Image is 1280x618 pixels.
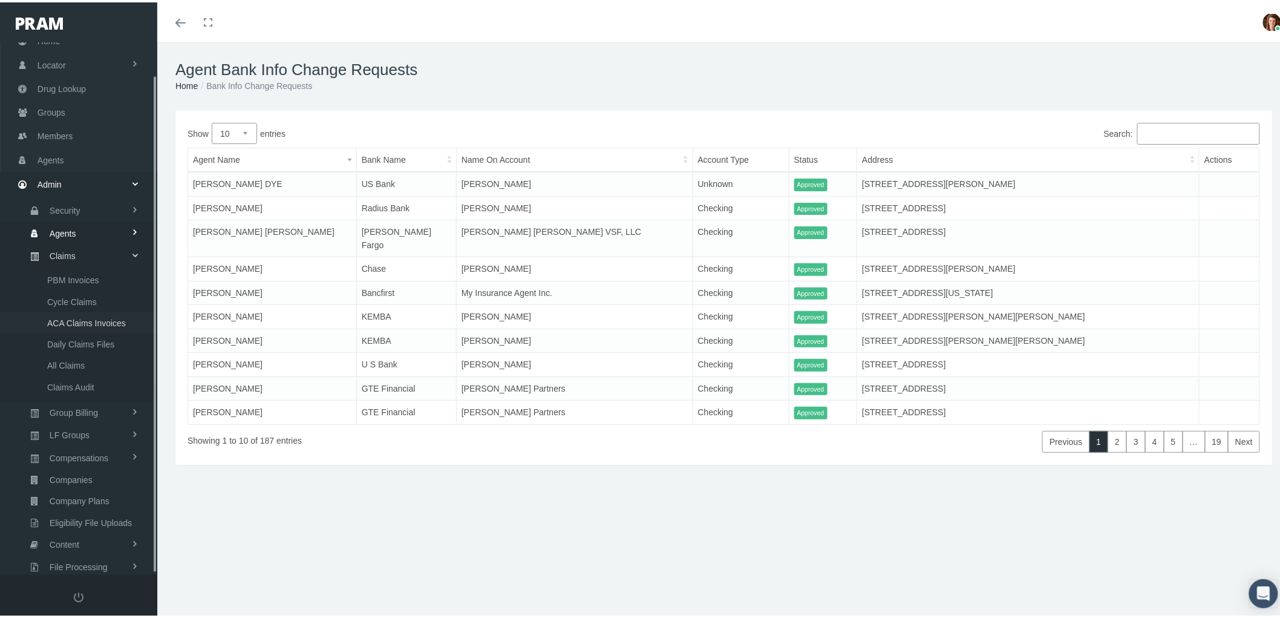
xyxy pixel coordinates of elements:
td: [PERSON_NAME] Fargo [356,218,456,255]
label: Search: [724,120,1261,142]
td: [PERSON_NAME] [456,255,693,279]
label: Show entries [188,120,724,142]
td: [PERSON_NAME] [188,278,357,303]
td: [PERSON_NAME] [188,303,357,327]
td: Checking [693,278,789,303]
a: 1 [1089,429,1109,450]
td: [PERSON_NAME] [188,374,357,398]
li: Bank Info Change Requests [198,77,312,90]
td: [PERSON_NAME] [188,194,357,218]
td: [PERSON_NAME] [188,398,357,422]
span: Approved [794,309,828,321]
th: Account Type [693,146,789,170]
td: Checking [693,218,789,255]
span: Approved [794,176,828,189]
span: Security [50,198,80,219]
a: … [1183,429,1206,450]
td: [PERSON_NAME] [456,169,693,194]
td: [PERSON_NAME] [PERSON_NAME] [188,218,357,255]
span: Claims [50,243,76,264]
td: [STREET_ADDRESS][US_STATE] [857,278,1200,303]
th: Agent Name: activate to sort column ascending [188,146,357,170]
span: Company Plans [50,488,109,509]
a: 5 [1164,429,1183,450]
a: 19 [1205,429,1229,450]
td: GTE Financial [356,374,456,398]
td: [PERSON_NAME] [188,326,357,350]
td: [PERSON_NAME] [456,326,693,350]
td: Checking [693,398,789,422]
select: Showentries [212,120,257,142]
span: Cycle Claims [47,289,97,310]
span: Compensations [50,445,108,466]
td: [STREET_ADDRESS][PERSON_NAME] [857,255,1200,279]
span: File Processing [50,554,108,575]
span: ACA Claims Invoices [47,311,126,331]
div: Open Intercom Messenger [1249,577,1278,606]
a: 2 [1108,429,1127,450]
td: Bancfirst [356,278,456,303]
a: 3 [1126,429,1146,450]
td: [STREET_ADDRESS] [857,350,1200,375]
span: Approved [794,357,828,369]
span: Locator [38,51,66,74]
td: [STREET_ADDRESS] [857,398,1200,422]
span: Agents [38,146,64,169]
span: Daily Claims Files [47,332,114,352]
td: Checking [693,350,789,375]
td: [PERSON_NAME] [456,303,693,327]
th: Actions [1200,146,1260,170]
span: All Claims [47,353,85,373]
td: Checking [693,255,789,279]
span: Approved [794,200,828,213]
td: KEMBA [356,303,456,327]
span: Approved [794,333,828,346]
td: Checking [693,303,789,327]
td: [PERSON_NAME] DYE [188,169,357,194]
a: Previous [1042,429,1089,450]
span: Content [50,532,79,553]
td: U S Bank [356,350,456,375]
td: [STREET_ADDRESS][PERSON_NAME] [857,169,1200,194]
a: Home [175,79,198,88]
td: [PERSON_NAME] Partners [456,374,693,398]
td: [PERSON_NAME] [456,350,693,375]
span: Approved [794,224,828,237]
td: Radius Bank [356,194,456,218]
td: Chase [356,255,456,279]
th: Address: activate to sort column ascending [857,146,1200,170]
span: PBM Invoices [47,268,99,288]
span: Approved [794,261,828,274]
td: [PERSON_NAME] [188,255,357,279]
img: PRAM_20_x_78.png [16,15,63,27]
td: [PERSON_NAME] Partners [456,398,693,422]
input: Search: [1137,120,1260,142]
span: Approved [794,404,828,417]
th: Bank Name: activate to sort column ascending [356,146,456,170]
span: Approved [794,285,828,298]
td: [STREET_ADDRESS] [857,218,1200,255]
td: [PERSON_NAME] [456,194,693,218]
span: Agents [50,221,76,242]
td: Unknown [693,169,789,194]
span: Admin [38,171,62,194]
span: Groups [38,99,65,122]
span: Members [38,122,73,145]
span: Drug Lookup [38,75,86,98]
td: Checking [693,374,789,398]
span: Group Billing [50,400,98,421]
td: Checking [693,326,789,350]
h1: Agent Bank Info Change Requests [175,58,1272,77]
td: [PERSON_NAME] [188,350,357,375]
td: [STREET_ADDRESS] [857,194,1200,218]
td: My Insurance Agent Inc. [456,278,693,303]
td: [STREET_ADDRESS] [857,374,1200,398]
span: Approved [794,381,828,393]
th: Status [789,146,857,170]
td: [STREET_ADDRESS][PERSON_NAME][PERSON_NAME] [857,303,1200,327]
a: Next [1228,429,1260,450]
td: GTE Financial [356,398,456,422]
th: Name On Account: activate to sort column ascending [456,146,693,170]
span: Claims Audit [47,375,94,395]
td: [PERSON_NAME] [PERSON_NAME] VSF, LLC [456,218,693,255]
